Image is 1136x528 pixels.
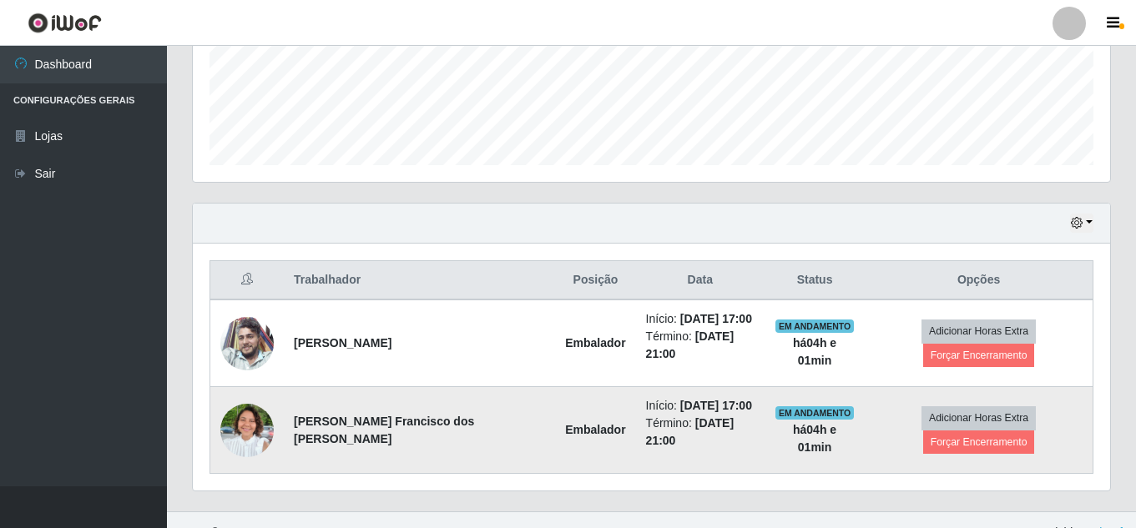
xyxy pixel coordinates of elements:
[923,430,1035,454] button: Forçar Encerramento
[555,261,635,300] th: Posição
[220,394,274,465] img: 1749753649914.jpeg
[921,319,1036,343] button: Adicionar Horas Extra
[294,336,391,349] strong: [PERSON_NAME]
[680,399,752,412] time: [DATE] 17:00
[284,261,555,300] th: Trabalhador
[775,319,855,333] span: EM ANDAMENTO
[646,397,755,415] li: Início:
[28,13,102,33] img: CoreUI Logo
[923,344,1035,367] button: Forçar Encerramento
[765,261,865,300] th: Status
[294,415,474,445] strong: [PERSON_NAME] Francisco dos [PERSON_NAME]
[680,312,752,325] time: [DATE] 17:00
[636,261,765,300] th: Data
[793,423,836,454] strong: há 04 h e 01 min
[793,336,836,367] strong: há 04 h e 01 min
[220,317,274,370] img: 1646132801088.jpeg
[646,328,755,363] li: Término:
[921,406,1036,430] button: Adicionar Horas Extra
[775,406,855,420] span: EM ANDAMENTO
[565,336,625,349] strong: Embalador
[646,310,755,328] li: Início:
[565,423,625,436] strong: Embalador
[646,415,755,450] li: Término:
[865,261,1093,300] th: Opções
